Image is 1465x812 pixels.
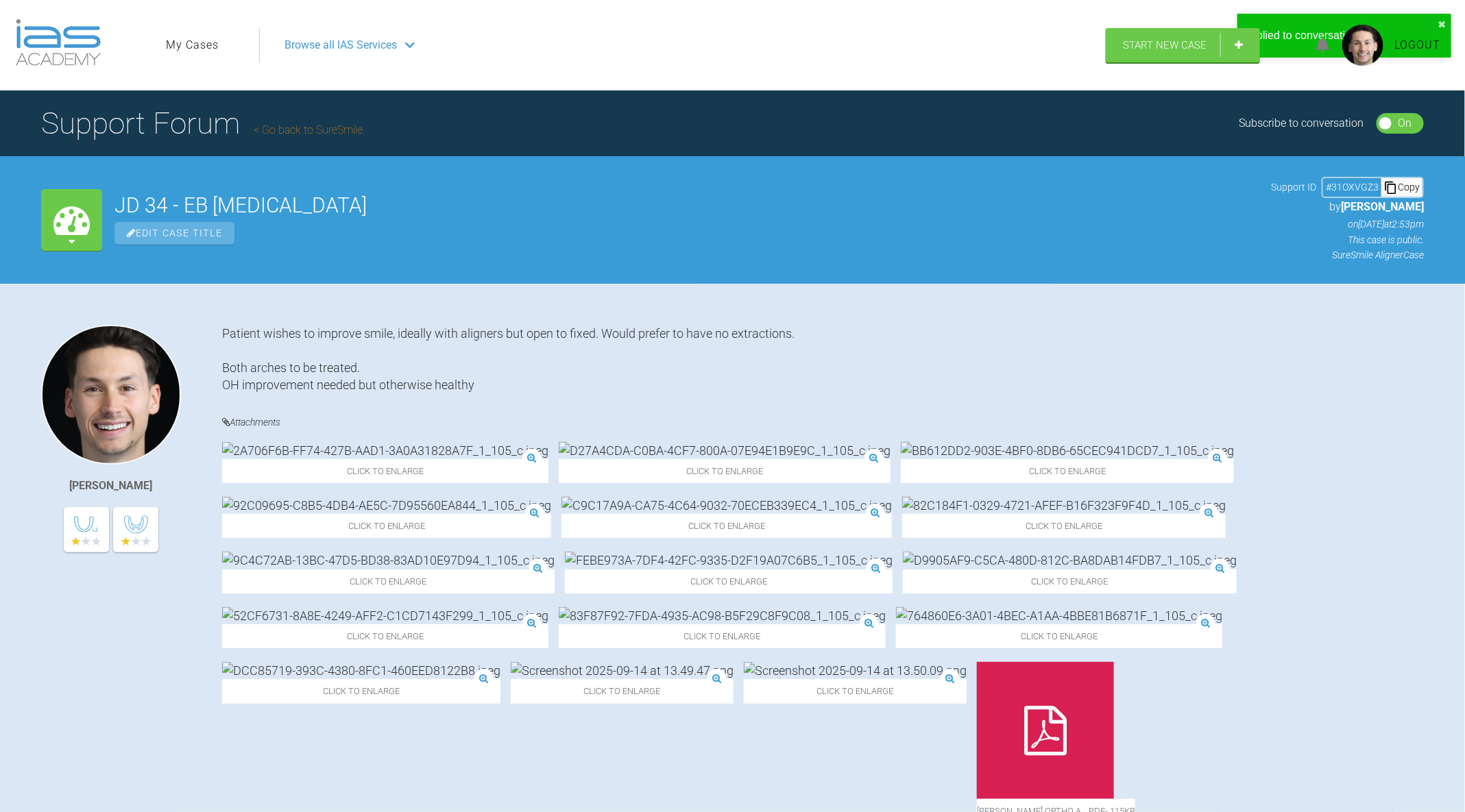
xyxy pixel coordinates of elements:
[1123,39,1207,51] span: Start New Case
[1271,198,1424,216] p: by
[222,607,548,624] img: 52CF6731-8A8E-4249-AFF2-C1CD7143F299_1_105_c.jpeg
[1341,200,1424,213] span: [PERSON_NAME]
[1381,178,1422,196] div: Copy
[222,569,555,593] span: Click to enlarge
[565,569,893,593] span: Click to enlarge
[1323,180,1381,195] div: # 31OXVGZ3
[1271,247,1424,262] p: SureSmile Aligner Case
[70,477,153,495] div: [PERSON_NAME]
[901,459,1234,483] span: Click to enlarge
[511,662,734,679] img: Screenshot 2025-09-14 at 13.49.47.png
[1271,217,1424,232] p: on [DATE] at 2:53pm
[41,325,181,465] img: Jack Dowling
[222,459,548,483] span: Click to enlarge
[903,552,1237,569] img: D9905AF9-C5CA-480D-812C-BA8DAB14FDB7_1_105_c.jpeg
[254,123,363,136] a: Go back to SureSmile
[284,36,397,54] span: Browse all IAS Services
[1239,114,1364,132] div: Subscribe to conversation
[222,497,551,514] img: 92C09695-C8B5-4DB4-AE5C-7D95560EA844_1_105_c.jpeg
[1271,232,1424,247] p: This case is public.
[511,679,734,703] span: Click to enlarge
[222,662,500,679] img: DCC85719-393C-4380-8FC1-460EED8122B8.jpeg
[561,514,892,538] span: Click to enlarge
[559,624,886,648] span: Click to enlarge
[559,607,886,624] img: 83F87F92-7FDA-4935-AC98-B5F29C8F9C08_1_105_c.jpeg
[222,414,1424,431] h4: Attachments
[222,442,548,459] img: 2A706F6B-FF74-427B-AAD1-3A0A31828A7F_1_105_c.jpeg
[896,607,1222,624] img: 764860E6-3A01-4BEC-A1AA-4BBE81B6871F_1_105_c.jpeg
[1342,25,1383,66] img: profile.png
[744,679,967,703] span: Click to enlarge
[222,325,1424,394] div: Patient wishes to improve smile, ideally with aligners but open to fixed. Would prefer to have no...
[222,514,551,538] span: Click to enlarge
[902,514,1226,538] span: Click to enlarge
[114,222,234,245] span: Edit Case Title
[1394,36,1440,54] a: Logout
[222,624,548,648] span: Click to enlarge
[902,497,1226,514] img: 82C184F1-0329-4721-AFEF-B16F323F9F4D_1_105_c.jpeg
[166,36,219,54] a: My Cases
[222,679,500,703] span: Click to enlarge
[1271,180,1316,195] span: Support ID
[1398,114,1412,132] div: On
[561,497,892,514] img: C9C17A9A-CA75-4C64-9032-70ECEB339EC4_1_105_c.jpeg
[41,99,363,147] h1: Support Forum
[896,624,1222,648] span: Click to enlarge
[901,442,1234,459] img: BB612DD2-903E-4BF0-8DB6-65CEC941DCD7_1_105_c.jpeg
[565,552,893,569] img: FEBE973A-7DF4-42FC-9335-D2F19A07C6B5_1_105_c.jpeg
[222,552,555,569] img: 9C4C72AB-13BC-47D5-BD38-83AD10E97D94_1_105_c.jpeg
[903,569,1237,593] span: Click to enlarge
[559,442,891,459] img: D27A4CDA-C0BA-4CF7-800A-07E94E1B9E9C_1_105_c.jpeg
[1106,28,1260,62] a: Start New Case
[114,195,1259,216] h2: JD 34 - EB [MEDICAL_DATA]
[16,19,101,66] img: logo-light.3e3ef733.png
[744,662,967,679] img: Screenshot 2025-09-14 at 13.50.09.png
[559,459,891,483] span: Click to enlarge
